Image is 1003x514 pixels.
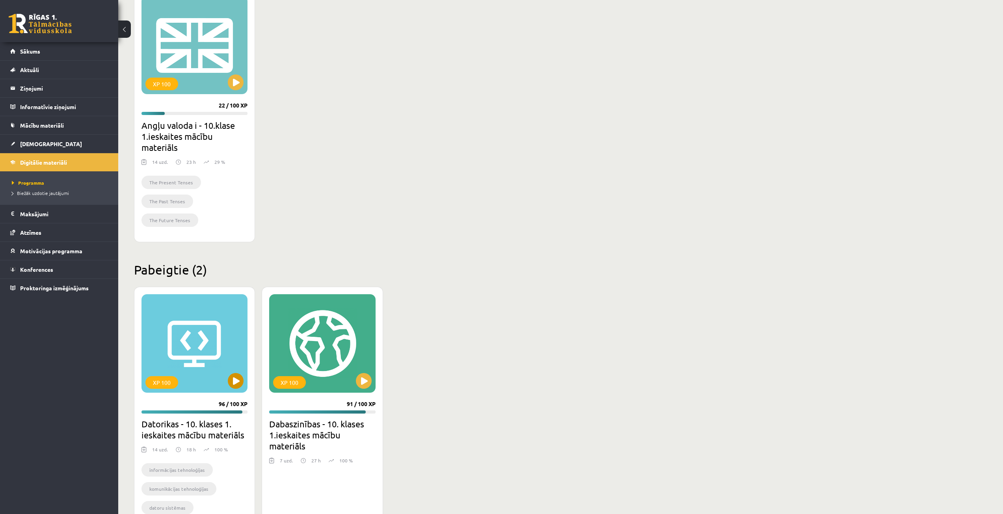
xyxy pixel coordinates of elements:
p: 100 % [214,446,228,453]
legend: Ziņojumi [20,79,108,97]
a: Mācību materiāli [10,116,108,134]
p: 29 % [214,158,225,165]
a: [DEMOGRAPHIC_DATA] [10,135,108,153]
a: Digitālie materiāli [10,153,108,171]
a: Proktoringa izmēģinājums [10,279,108,297]
span: Programma [12,180,44,186]
span: Atzīmes [20,229,41,236]
a: Ziņojumi [10,79,108,97]
span: Biežāk uzdotie jautājumi [12,190,69,196]
p: 23 h [186,158,196,165]
li: The Past Tenses [141,195,193,208]
p: 18 h [186,446,196,453]
h2: Datorikas - 10. klases 1. ieskaites mācību materiāls [141,418,247,440]
a: Biežāk uzdotie jautājumi [12,189,110,197]
legend: Informatīvie ziņojumi [20,98,108,116]
a: Programma [12,179,110,186]
li: The Present Tenses [141,176,201,189]
div: XP 100 [145,78,178,90]
span: [DEMOGRAPHIC_DATA] [20,140,82,147]
legend: Maksājumi [20,205,108,223]
li: The Future Tenses [141,213,198,227]
div: 7 uzd. [280,457,293,469]
a: Informatīvie ziņojumi [10,98,108,116]
span: Konferences [20,266,53,273]
p: 100 % [339,457,353,464]
p: 27 h [311,457,321,464]
h2: Pabeigtie (2) [134,262,638,277]
span: Sākums [20,48,40,55]
a: Maksājumi [10,205,108,223]
a: Aktuāli [10,61,108,79]
span: Mācību materiāli [20,122,64,129]
a: Rīgas 1. Tālmācības vidusskola [9,14,72,33]
span: Aktuāli [20,66,39,73]
li: komunikācijas tehnoloģijas [141,482,216,495]
h2: Dabaszinības - 10. klases 1.ieskaites mācību materiāls [269,418,375,451]
a: Motivācijas programma [10,242,108,260]
div: 14 uzd. [152,158,168,170]
a: Atzīmes [10,223,108,241]
a: Sākums [10,42,108,60]
div: XP 100 [145,376,178,389]
h2: Angļu valoda i - 10.klase 1.ieskaites mācību materiāls [141,120,247,153]
span: Digitālie materiāli [20,159,67,166]
li: informācijas tehnoloģijas [141,463,213,477]
span: Motivācijas programma [20,247,82,254]
div: 14 uzd. [152,446,168,458]
a: Konferences [10,260,108,278]
div: XP 100 [273,376,306,389]
span: Proktoringa izmēģinājums [20,284,89,291]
